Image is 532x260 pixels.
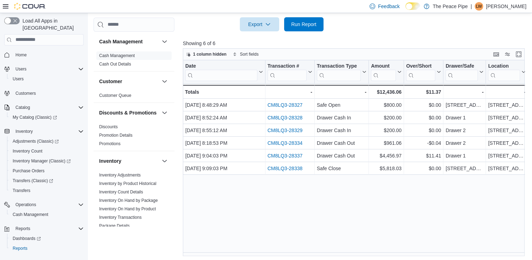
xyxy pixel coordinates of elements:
a: CM8LQ3-28338 [267,166,302,171]
span: Inventory On Hand by Package [99,198,158,203]
span: Inventory Count Details [99,189,143,195]
div: Safe Close [317,164,366,173]
button: Operations [13,200,39,209]
button: Location [488,63,525,81]
a: Inventory On Hand by Package [99,198,158,203]
button: Transaction # [267,63,312,81]
div: $4,456.97 [371,151,402,160]
span: Reports [15,226,30,231]
span: Inventory Manager (Classic) [13,158,71,164]
button: Inventory [13,127,36,136]
h3: Inventory [99,157,121,165]
span: Customers [13,89,84,98]
a: Promotions [99,141,121,146]
span: Inventory [15,129,33,134]
div: [DATE] 9:09:03 PM [185,164,263,173]
a: CM8LQ3-28329 [267,128,302,133]
a: CM8LQ3-28337 [267,153,302,159]
span: Package Details [99,223,130,229]
span: Inventory Adjustments [99,172,141,178]
a: Purchase Orders [10,167,47,175]
div: Over/Short [406,63,435,69]
button: Operations [1,200,86,210]
button: Inventory [1,126,86,136]
span: Inventory by Product Historical [99,181,156,186]
button: Drawer/Safe [446,63,483,81]
button: Cash Management [7,210,86,219]
a: Dashboards [7,234,86,243]
button: Reports [1,224,86,234]
a: Dashboards [10,234,44,243]
span: Dashboards [13,236,41,241]
button: Purchase Orders [7,166,86,176]
span: Purchase Orders [13,168,45,174]
div: $11.41 [406,151,441,160]
div: Drawer/Safe [446,63,478,69]
div: Date [185,63,257,81]
button: Over/Short [406,63,441,81]
span: Transfers (Classic) [10,177,84,185]
div: $0.00 [406,164,441,173]
a: Customers [13,89,39,98]
a: CM8LQ3-28328 [267,115,302,120]
span: Transfers [10,186,84,195]
button: Transfers [7,186,86,196]
button: Sort fields [230,50,261,58]
span: My Catalog (Classic) [13,114,57,120]
span: Users [13,76,24,82]
div: Lynsey Williamson [475,2,483,11]
a: Promotion Details [99,133,133,138]
div: Cash Management [94,51,174,71]
a: Discounts [99,124,118,129]
button: Amount [371,63,402,81]
span: Sort fields [240,51,258,57]
span: Reports [13,246,27,251]
div: Transaction Type [317,63,361,69]
button: Transaction Type [317,63,366,81]
h3: Customer [99,78,122,85]
div: [DATE] 8:18:53 PM [185,139,263,147]
div: $200.00 [371,126,402,135]
span: 1 column hidden [193,51,226,57]
a: My Catalog (Classic) [7,112,86,122]
button: Customer [99,78,159,85]
div: Drawer/Safe [446,63,478,81]
span: Inventory Manager (Classic) [10,157,84,165]
div: [STREET_ADDRESS] [488,139,525,147]
span: Home [15,52,27,58]
span: Dashboards [10,234,84,243]
button: Customer [160,77,169,86]
button: Discounts & Promotions [160,109,169,117]
button: Inventory [99,157,159,165]
button: Users [13,65,29,73]
span: Home [13,50,84,59]
div: $11.37 [406,88,441,96]
span: Feedback [378,3,399,10]
button: Discounts & Promotions [99,109,159,116]
div: [STREET_ADDRESS] [488,164,525,173]
div: [STREET_ADDRESS] [488,126,525,135]
div: Transaction # [267,63,306,69]
a: Inventory Count [10,147,45,155]
button: Customers [1,88,86,98]
div: Drawer 1 [446,113,483,122]
span: Cash Out Details [99,61,131,67]
span: Cash Management [10,210,84,219]
span: Reports [10,244,84,253]
button: Inventory Count [7,146,86,156]
div: - [317,88,366,96]
span: My Catalog (Classic) [10,113,84,122]
div: $0.00 [406,113,441,122]
a: Inventory On Hand by Product [99,206,156,211]
button: Catalog [13,103,33,112]
p: [PERSON_NAME] [486,2,526,11]
div: Drawer Cash Out [317,151,366,160]
a: Inventory Count Details [99,190,143,194]
div: Date [185,63,257,69]
div: Drawer Cash In [317,126,366,135]
div: [STREET_ADDRESS] [446,164,483,173]
div: [DATE] 8:48:29 AM [185,101,263,109]
img: Cova [14,3,46,10]
button: Keyboard shortcuts [492,50,500,58]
